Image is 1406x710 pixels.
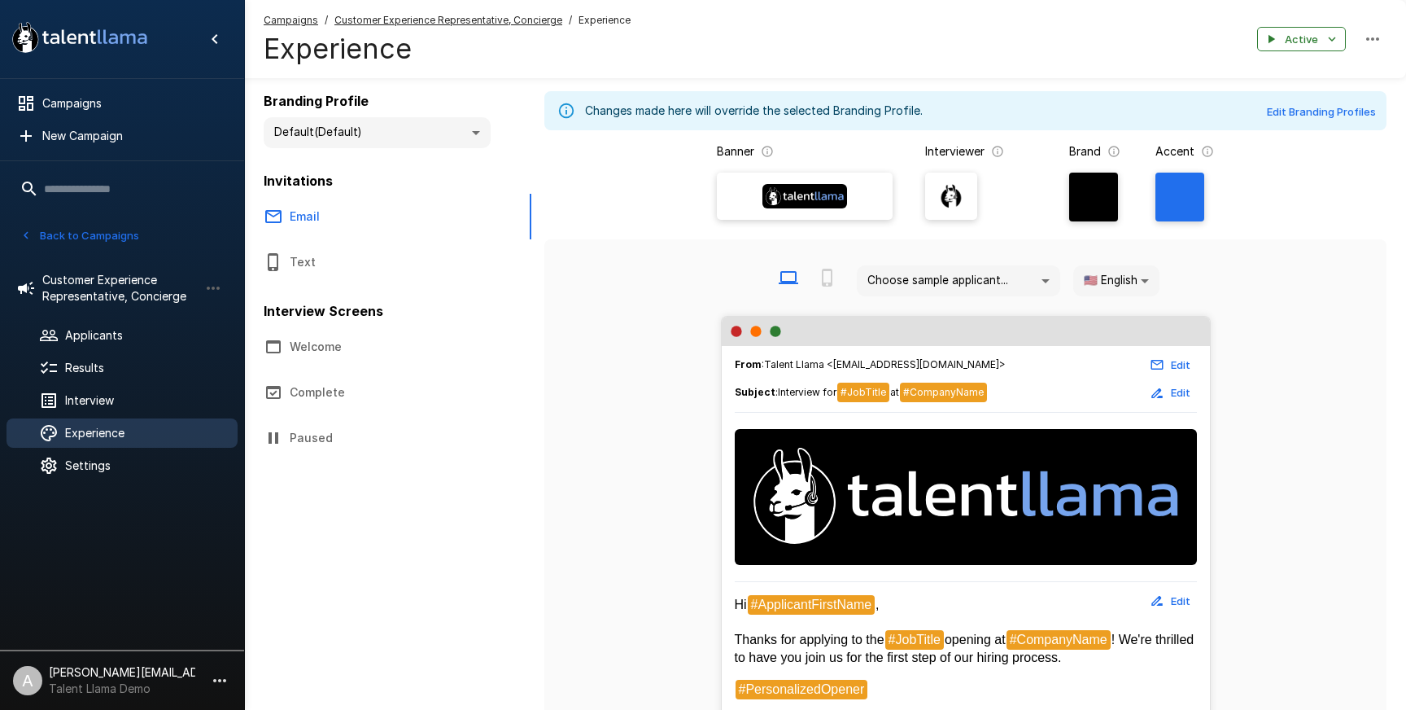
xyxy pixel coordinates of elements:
span: #ApplicantFirstName [748,595,875,615]
button: Edit [1145,380,1197,405]
button: Edit Branding Profiles [1263,99,1380,125]
span: Experience [579,12,631,28]
span: opening at [945,633,1006,646]
img: Banner Logo [762,184,848,208]
button: Email [244,194,531,239]
button: Edit [1145,589,1197,614]
span: Hi [735,598,747,611]
span: Thanks for applying to the [735,633,884,646]
img: llama_clean.png [939,184,963,208]
span: #JobTitle [885,630,944,650]
img: Talent Llama [735,429,1197,562]
span: #JobTitle [837,383,889,402]
svg: The banner version of your logo. Using your logo will enable customization of brand and accent co... [761,145,774,158]
button: Active [1257,27,1346,52]
u: Customer Experience Representative, Concierge [334,14,562,26]
button: Complete [244,370,531,415]
h4: Experience [264,32,631,66]
span: , [875,598,879,611]
span: : [735,383,988,403]
button: Welcome [244,324,531,370]
b: Branding Profile [264,93,369,109]
label: Banner Logo [717,173,893,220]
span: #CompanyName [1006,630,1111,650]
div: Default (Default) [264,117,491,148]
u: Campaigns [264,14,318,26]
svg: The background color for branded interviews and emails. It should be a color that complements you... [1107,145,1120,158]
b: From [735,358,762,370]
p: Accent [1155,143,1194,160]
svg: The primary color for buttons in branded interviews and emails. It should be a color that complem... [1201,145,1214,158]
span: : Talent Llama <[EMAIL_ADDRESS][DOMAIN_NAME]> [735,357,1006,373]
button: Text [244,239,531,285]
span: / [569,12,572,28]
b: Subject [735,386,775,398]
button: Edit [1145,353,1197,378]
svg: The image that will show next to questions in your candidate interviews. It must be square and at... [991,145,1004,158]
button: Paused [244,415,531,461]
div: Choose sample applicant... [857,265,1060,296]
p: Banner [717,143,754,160]
span: Interview for [778,386,836,398]
span: at [890,386,899,398]
div: 🇺🇸 English [1073,265,1159,296]
p: Brand [1069,143,1101,160]
span: ! We're thrilled to have you join us for the first step of our hiring process. [735,633,1198,664]
span: #CompanyName [900,383,987,402]
span: #PersonalizedOpener [736,680,868,699]
span: / [325,12,328,28]
p: Interviewer [925,143,985,160]
div: Changes made here will override the selected Branding Profile. [585,96,923,125]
